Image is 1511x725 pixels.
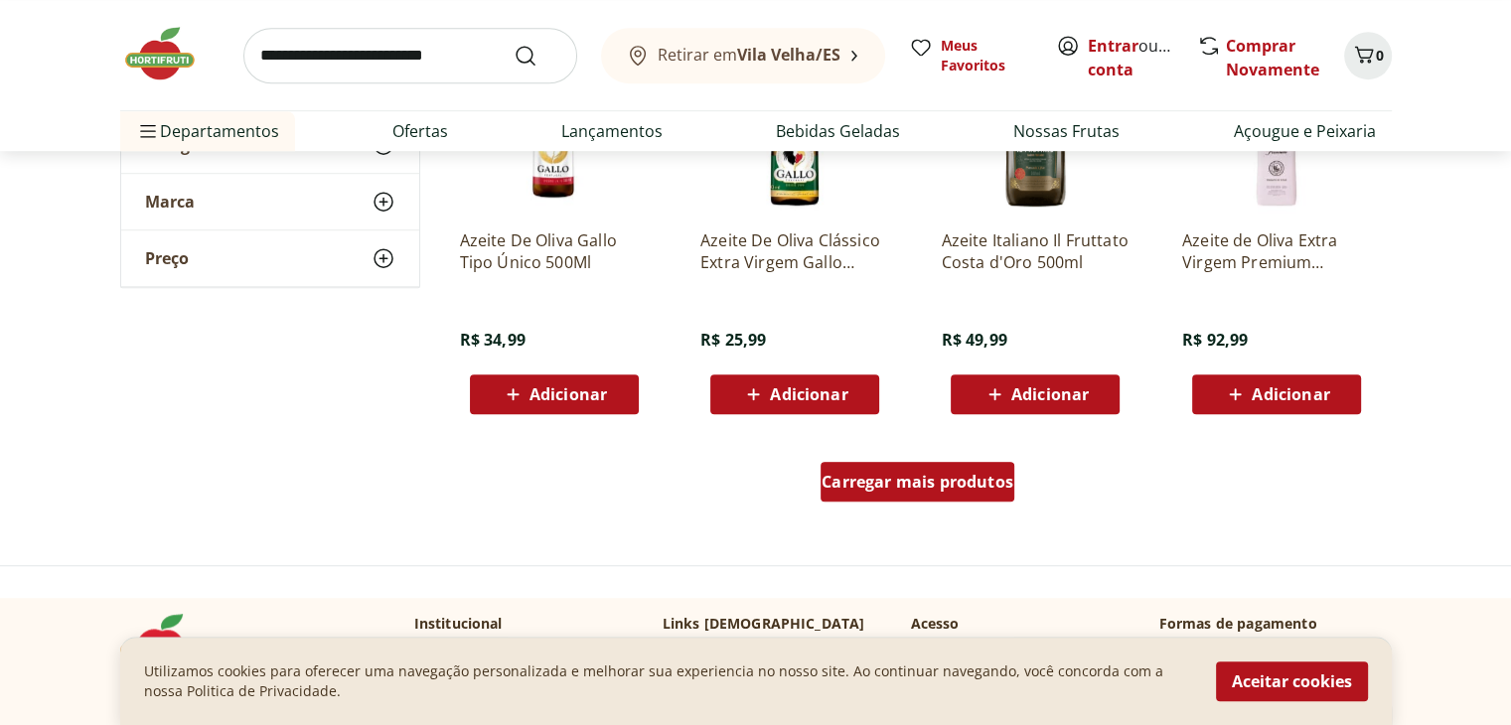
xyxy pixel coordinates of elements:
button: Carrinho [1344,32,1392,79]
a: Criar conta [1088,35,1197,80]
input: search [243,28,577,83]
span: Adicionar [529,386,607,402]
p: Utilizamos cookies para oferecer uma navegação personalizada e melhorar sua experiencia no nosso ... [144,661,1192,701]
a: Bebidas Geladas [776,119,900,143]
button: Menu [136,107,160,155]
a: Azeite Italiano Il Fruttato Costa d'Oro 500ml [941,229,1130,273]
span: Carregar mais produtos [822,474,1013,490]
a: Açougue e Peixaria [1233,119,1375,143]
span: Adicionar [770,386,847,402]
span: Marca [145,192,195,212]
button: Adicionar [1192,374,1361,414]
span: R$ 34,99 [460,329,526,351]
button: Preço [121,230,419,286]
span: Departamentos [136,107,279,155]
a: Azeite de Oliva Extra Virgem Premium Deleyda 500ml [1182,229,1371,273]
button: Retirar emVila Velha/ES [601,28,885,83]
span: ou [1088,34,1176,81]
button: Marca [121,174,419,229]
p: Acesso [911,614,960,634]
p: Institucional [414,614,503,634]
a: Azeite De Oliva Clássico Extra Virgem Gallo 250Ml [700,229,889,273]
a: Carregar mais produtos [821,462,1014,509]
a: Nossas Frutas [1013,119,1120,143]
button: Aceitar cookies [1216,661,1368,701]
button: Submit Search [514,44,561,68]
a: Ofertas [392,119,448,143]
b: Vila Velha/ES [737,44,840,66]
button: Adicionar [470,374,639,414]
span: Adicionar [1011,386,1089,402]
button: Adicionar [951,374,1120,414]
span: Adicionar [1252,386,1329,402]
span: 0 [1376,46,1384,65]
a: Meus Favoritos [909,36,1032,75]
p: Formas de pagamento [1159,614,1392,634]
img: Hortifruti [120,24,220,83]
a: Entrar [1088,35,1138,57]
p: Links [DEMOGRAPHIC_DATA] [663,614,865,634]
span: Preço [145,248,189,268]
span: R$ 49,99 [941,329,1006,351]
img: Hortifruti [120,614,220,673]
button: Adicionar [710,374,879,414]
a: Comprar Novamente [1226,35,1319,80]
span: Meus Favoritos [941,36,1032,75]
a: Lançamentos [561,119,663,143]
span: Retirar em [658,46,840,64]
span: R$ 92,99 [1182,329,1248,351]
span: R$ 25,99 [700,329,766,351]
a: Azeite De Oliva Gallo Tipo Único 500Ml [460,229,649,273]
